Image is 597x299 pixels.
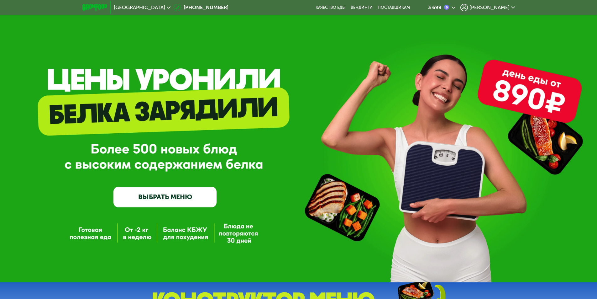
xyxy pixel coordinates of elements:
[113,187,217,207] a: ВЫБРАТЬ МЕНЮ
[351,5,373,10] a: Вендинги
[114,5,165,10] span: [GEOGRAPHIC_DATA]
[428,5,442,10] div: 3 699
[174,4,228,11] a: [PHONE_NUMBER]
[316,5,346,10] a: Качество еды
[469,5,510,10] span: [PERSON_NAME]
[378,5,410,10] div: поставщикам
